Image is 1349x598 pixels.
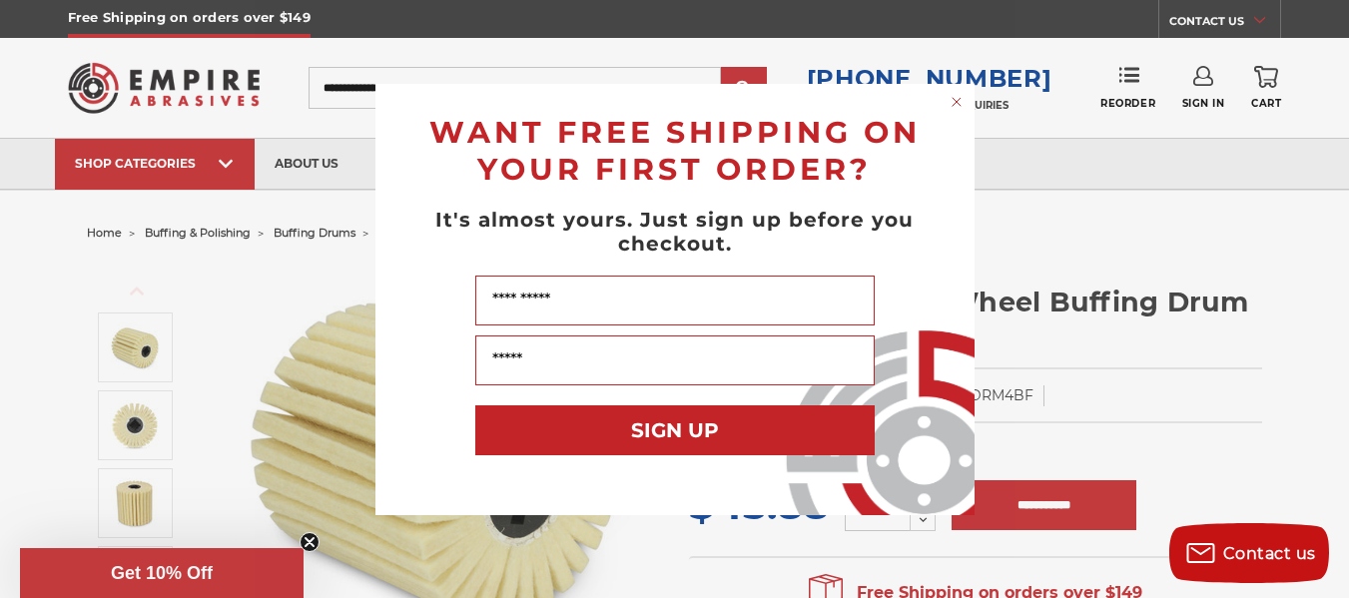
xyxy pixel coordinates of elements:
span: WANT FREE SHIPPING ON YOUR FIRST ORDER? [429,114,921,188]
span: It's almost yours. Just sign up before you checkout. [435,208,914,256]
button: Contact us [1169,523,1329,583]
span: Contact us [1223,544,1316,563]
button: SIGN UP [475,405,875,455]
button: Close dialog [947,92,967,112]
